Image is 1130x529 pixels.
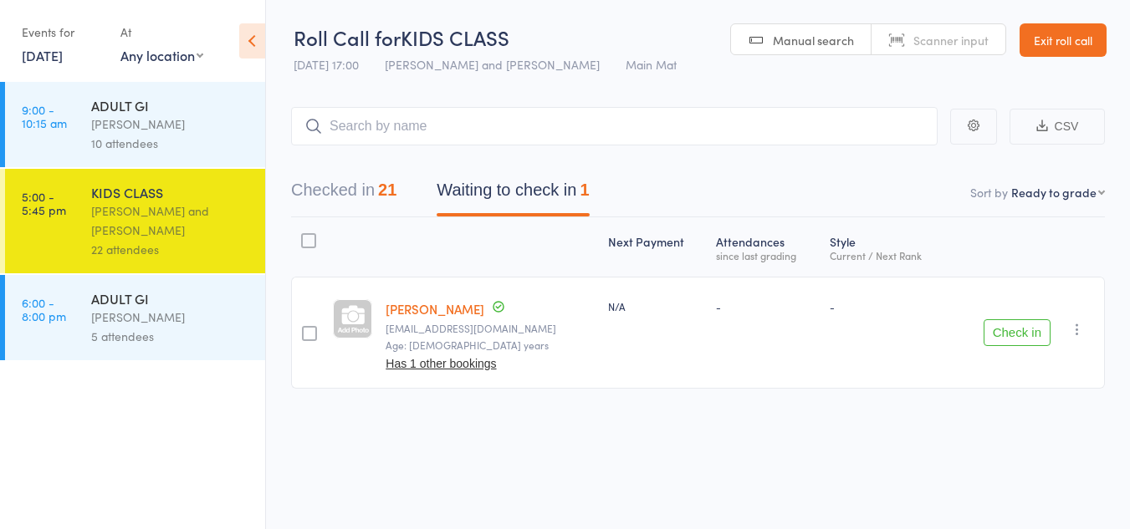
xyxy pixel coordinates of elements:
button: Has 1 other bookings [386,357,496,370]
div: 21 [378,181,396,199]
a: 6:00 -8:00 pmADULT GI[PERSON_NAME]5 attendees [5,275,265,360]
span: Roll Call for [294,23,401,51]
div: 1 [580,181,589,199]
time: 9:00 - 10:15 am [22,103,67,130]
div: - [830,299,943,313]
span: [PERSON_NAME] and [PERSON_NAME] [385,56,600,73]
div: Events for [22,18,104,46]
input: Search by name [291,107,938,145]
a: [PERSON_NAME] [386,300,484,318]
div: ADULT GI [91,96,251,114]
div: KIDS CLASS [91,183,251,201]
div: [PERSON_NAME] [91,308,251,327]
label: Sort by [970,184,1008,201]
small: sebastian.cavallaro99@gmail.com [386,323,595,334]
span: [DATE] 17:00 [294,56,359,73]
div: Style [823,225,950,269]
div: Current / Next Rank [830,250,943,261]
span: KIDS CLASS [401,23,509,51]
div: Atten­dances [709,225,822,269]
span: Scanner input [913,32,989,48]
div: ADULT GI [91,289,251,308]
div: Any location [120,46,203,64]
span: Age: [DEMOGRAPHIC_DATA] years [386,338,549,352]
div: Ready to grade [1011,184,1097,201]
button: CSV [1010,109,1105,145]
time: 5:00 - 5:45 pm [22,190,66,216]
button: Waiting to check in1 [437,172,589,216]
a: [DATE] [22,46,63,64]
div: 5 attendees [91,327,251,346]
a: 5:00 -5:45 pmKIDS CLASS[PERSON_NAME] and [PERSON_NAME]22 attendees [5,169,265,273]
a: Exit roll call [1020,23,1107,57]
div: N/A [608,299,703,313]
button: Check in [984,319,1051,346]
a: 9:00 -10:15 amADULT GI[PERSON_NAME]10 attendees [5,82,265,167]
div: - [716,299,816,313]
div: 10 attendees [91,134,251,153]
div: since last grading [716,250,816,261]
button: Checked in21 [291,172,396,216]
span: Main Mat [626,56,677,73]
time: 6:00 - 8:00 pm [22,296,66,323]
span: Manual search [773,32,854,48]
div: 22 attendees [91,240,251,259]
div: Next Payment [601,225,709,269]
div: [PERSON_NAME] [91,114,251,134]
div: [PERSON_NAME] and [PERSON_NAME] [91,201,251,240]
div: At [120,18,203,46]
